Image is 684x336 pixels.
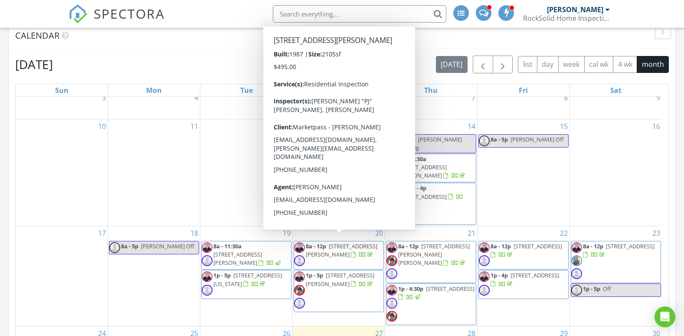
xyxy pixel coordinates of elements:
[655,306,675,327] div: Open Intercom Messenger
[398,135,416,143] span: 8a - 4p
[583,242,655,258] a: 8a - 12p [STREET_ADDRESS]
[651,226,662,240] a: Go to August 23, 2025
[491,271,508,279] span: 1p - 4p
[571,242,582,253] img: pj006.jpg
[306,144,372,152] span: [PERSON_NAME] Training
[386,255,397,266] img: 20241123_194803.jpg
[294,242,305,253] img: pj006.jpg
[121,242,138,250] span: 8a - 5p
[477,90,569,119] td: Go to August 8, 2025
[294,241,384,270] a: 8a - 12p [STREET_ADDRESS][PERSON_NAME]
[293,119,385,226] td: Go to August 13, 2025
[201,270,291,299] a: 1p - 5p [STREET_ADDRESS][US_STATE]
[477,119,569,226] td: Go to August 15, 2025
[479,242,490,253] img: pj006.jpg
[466,119,477,133] a: Go to August 14, 2025
[571,241,661,283] a: 8a - 12p [STREET_ADDRESS]
[655,91,662,105] a: Go to August 9, 2025
[398,285,423,293] span: 1p - 4:30p
[202,255,213,266] img: default-user-f0147aede5fd5fa78ca7ade42f37bd4542148d508eef1c3d3ea960f66861d68b.jpg
[478,270,569,299] a: 1p - 4p [STREET_ADDRESS]
[470,91,477,105] a: Go to August 7, 2025
[144,84,164,96] a: Monday
[293,90,385,119] td: Go to August 6, 2025
[306,271,374,287] a: 1p - 5p [STREET_ADDRESS][PERSON_NAME]
[213,242,242,250] span: 8a - 11:30a
[386,242,397,253] img: pj006.jpg
[306,155,379,171] a: 11:30a - 5p [STREET_ADDRESS]
[426,285,475,293] span: [STREET_ADDRESS]
[189,226,200,240] a: Go to August 18, 2025
[514,242,562,250] span: [STREET_ADDRESS]
[569,90,662,119] td: Go to August 9, 2025
[491,242,511,250] span: 8a - 12p
[213,242,282,267] a: 8a - 11:30a [STREET_ADDRESS][PERSON_NAME]
[398,242,419,250] span: 8a - 12p
[398,155,467,179] a: 8a - 11:30a [STREET_ADDRESS][PERSON_NAME]
[96,119,108,133] a: Go to August 10, 2025
[285,91,292,105] a: Go to August 5, 2025
[213,271,282,287] a: 1p - 5p [STREET_ADDRESS][US_STATE]
[386,135,397,146] img: default-user-f0147aede5fd5fa78ca7ade42f37bd4542148d508eef1c3d3ea960f66861d68b.jpg
[202,285,213,296] img: default-user-f0147aede5fd5fa78ca7ade42f37bd4542148d508eef1c3d3ea960f66861d68b.jpg
[493,56,513,73] button: Next month
[386,311,397,322] img: 20241123_194803.jpg
[479,135,490,146] img: default-user-f0147aede5fd5fa78ca7ade42f37bd4542148d508eef1c3d3ea960f66861d68b.jpg
[584,56,614,73] button: cal wk
[96,226,108,240] a: Go to August 17, 2025
[386,198,397,208] img: default-user-f0147aede5fd5fa78ca7ade42f37bd4542148d508eef1c3d3ea960f66861d68b.jpg
[571,255,582,266] img: troy06.jpg
[385,226,477,326] td: Go to August 21, 2025
[558,56,585,73] button: week
[386,298,397,309] img: default-user-f0147aede5fd5fa78ca7ade42f37bd4542148d508eef1c3d3ea960f66861d68b.jpg
[386,155,397,166] img: troy06.jpg
[306,271,374,287] span: [STREET_ADDRESS][PERSON_NAME]
[385,90,477,119] td: Go to August 7, 2025
[69,12,165,30] a: SPECTORA
[53,84,70,96] a: Sunday
[193,91,200,105] a: Go to August 4, 2025
[562,91,569,105] a: Go to August 8, 2025
[306,242,377,258] span: [STREET_ADDRESS][PERSON_NAME]
[239,84,255,96] a: Tuesday
[603,285,611,293] span: Off
[398,184,463,200] a: 12:30p - 4p [STREET_ADDRESS]
[398,242,470,267] span: [STREET_ADDRESS][PERSON_NAME][PERSON_NAME]
[477,226,569,326] td: Go to August 22, 2025
[571,285,582,296] img: default-user-f0147aede5fd5fa78ca7ade42f37bd4542148d508eef1c3d3ea960f66861d68b.jpg
[294,270,384,312] a: 1p - 5p [STREET_ADDRESS][PERSON_NAME]
[386,211,397,221] img: 20241123_194803.jpg
[306,155,334,163] span: 11:30a - 5p
[294,271,305,282] img: pj006.jpg
[69,4,88,23] img: The Best Home Inspection Software - Spectora
[517,84,530,96] a: Friday
[306,271,323,279] span: 1p - 5p
[386,283,476,326] a: 1p - 4:30p [STREET_ADDRESS]
[491,135,508,143] span: 8a - 5p
[558,226,569,240] a: Go to August 22, 2025
[547,5,603,14] div: [PERSON_NAME]
[306,242,377,258] a: 8a - 12p [STREET_ADDRESS][PERSON_NAME]
[294,285,305,296] img: 20241123_194803.jpg
[398,163,447,179] span: [STREET_ADDRESS][PERSON_NAME]
[571,268,582,279] img: default-user-f0147aede5fd5fa78ca7ade42f37bd4542148d508eef1c3d3ea960f66861d68b.jpg
[16,90,108,119] td: Go to August 3, 2025
[583,285,600,293] span: 1p - 5p
[523,14,610,23] div: RockSolid Home Inspections
[637,56,669,73] button: month
[511,135,564,143] span: [PERSON_NAME] Off
[583,242,603,250] span: 8a - 12p
[213,271,231,279] span: 1p - 5p
[200,119,293,226] td: Go to August 12, 2025
[386,241,476,283] a: 8a - 12p [STREET_ADDRESS][PERSON_NAME][PERSON_NAME]
[398,242,470,267] a: 8a - 12p [STREET_ADDRESS][PERSON_NAME][PERSON_NAME]
[213,271,282,287] span: [STREET_ADDRESS][US_STATE]
[609,84,623,96] a: Saturday
[386,285,397,296] img: pj006.jpg
[294,135,305,146] img: default-user-f0147aede5fd5fa78ca7ade42f37bd4542148d508eef1c3d3ea960f66861d68b.jpg
[479,271,490,282] img: pj006.jpg
[108,90,200,119] td: Go to August 4, 2025
[108,226,200,326] td: Go to August 18, 2025
[15,30,59,41] span: Calendar
[479,285,490,296] img: default-user-f0147aede5fd5fa78ca7ade42f37bd4542148d508eef1c3d3ea960f66861d68b.jpg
